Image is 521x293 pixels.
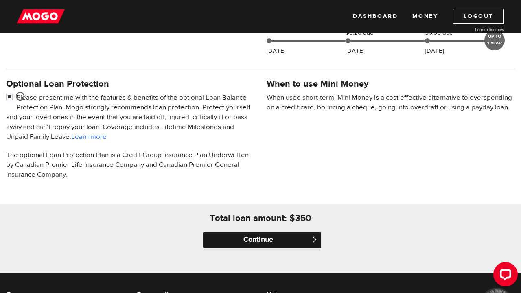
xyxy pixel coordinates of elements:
div: UP TO 1 YEAR [484,30,505,50]
span: $8.26 due [346,28,386,38]
a: Money [412,9,438,24]
h4: When to use Mini Money [267,78,368,90]
p: Please present me with the features & benefits of the optional Loan Balance Protection Plan. Mogo... [6,93,254,142]
p: The optional Loan Protection Plan is a Credit Group Insurance Plan Underwritten by Canadian Premi... [6,150,254,179]
a: Dashboard [353,9,398,24]
iframe: LiveChat chat widget [487,259,521,293]
a: Logout [453,9,504,24]
p: [DATE] [346,46,365,56]
img: mogo_logo-11ee424be714fa7cbb0f0f49df9e16ec.png [17,9,65,24]
p: [DATE] [425,46,444,56]
h4: Optional Loan Protection [6,78,254,90]
span: $6.80 due [425,28,466,38]
a: Learn more [71,132,107,141]
h4: 350 [295,212,311,224]
h4: Total loan amount: $ [210,212,295,224]
span:  [311,236,318,243]
input: <span class="smiley-face happy"></span> [6,93,16,103]
input: Continue [203,232,321,248]
p: When used short-term, Mini Money is a cost effective alternative to overspending on a credit card... [267,93,515,112]
a: Lender licences [443,26,504,33]
p: [DATE] [267,46,286,56]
